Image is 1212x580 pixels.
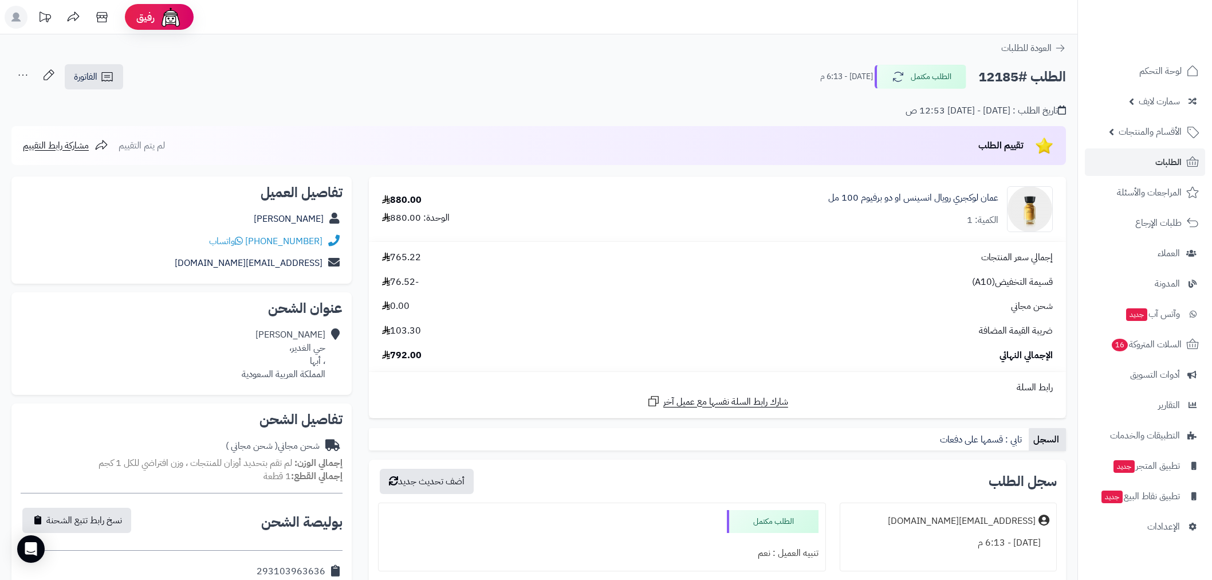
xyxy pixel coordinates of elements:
div: 293103963636 [257,565,325,578]
span: الإعدادات [1147,519,1180,535]
span: 792.00 [382,349,422,362]
a: [EMAIL_ADDRESS][DOMAIN_NAME] [175,256,322,270]
h2: عنوان الشحن [21,301,343,315]
span: الطلبات [1155,154,1182,170]
span: ضريبة القيمة المضافة [979,324,1053,338]
a: التطبيقات والخدمات [1085,422,1205,449]
span: نسخ رابط تتبع الشحنة [46,514,122,527]
a: واتساب [209,234,243,248]
span: ( شحن مجاني ) [226,439,278,453]
span: التطبيقات والخدمات [1110,428,1180,444]
span: 103.30 [382,324,421,338]
span: لم تقم بتحديد أوزان للمنتجات ، وزن افتراضي للكل 1 كجم [99,456,292,470]
strong: إجمالي القطع: [291,469,343,483]
span: العملاء [1158,245,1180,261]
a: [PHONE_NUMBER] [245,234,322,248]
span: جديد [1113,460,1135,473]
a: الفاتورة [65,64,123,89]
h2: الطلب #12185 [978,65,1066,89]
span: شارك رابط السلة نفسها مع عميل آخر [663,395,788,409]
div: رابط السلة [373,381,1061,394]
a: تطبيق المتجرجديد [1085,452,1205,480]
button: أضف تحديث جديد [380,469,474,494]
span: الأقسام والمنتجات [1119,124,1182,140]
h3: سجل الطلب [989,475,1057,488]
button: الطلب مكتمل [875,65,966,89]
button: نسخ رابط تتبع الشحنة [22,508,131,533]
span: تقييم الطلب [978,139,1024,152]
span: -76.52 [382,276,419,289]
a: المراجعات والأسئلة [1085,179,1205,206]
div: تاريخ الطلب : [DATE] - [DATE] 12:53 ص [906,104,1066,117]
a: المدونة [1085,270,1205,297]
img: 1712174438-3968352268837-omanluxury-omanluxury-royal-incense-edp-100ml-90x90.png [1008,186,1052,232]
span: طلبات الإرجاع [1135,215,1182,231]
a: طلبات الإرجاع [1085,209,1205,237]
span: 765.22 [382,251,421,264]
span: 0.00 [382,300,410,313]
span: سمارت لايف [1139,93,1180,109]
span: التقارير [1158,397,1180,413]
span: الإجمالي النهائي [999,349,1053,362]
a: [PERSON_NAME] [254,212,324,226]
div: [EMAIL_ADDRESS][DOMAIN_NAME] [888,515,1036,528]
strong: إجمالي الوزن: [294,456,343,470]
span: المدونة [1155,276,1180,292]
div: شحن مجاني [226,440,320,453]
a: تطبيق نقاط البيعجديد [1085,483,1205,510]
div: الوحدة: 880.00 [382,211,450,225]
div: [DATE] - 6:13 م [847,532,1049,554]
span: 16 [1112,339,1128,351]
span: شحن مجاني [1011,300,1053,313]
span: رفيق [136,10,155,24]
span: لم يتم التقييم [119,139,165,152]
span: السلات المتروكة [1111,336,1182,352]
small: [DATE] - 6:13 م [820,71,873,83]
a: السلات المتروكة16 [1085,331,1205,358]
span: جديد [1101,491,1123,503]
span: وآتس آب [1125,306,1180,322]
span: قسيمة التخفيض(A10) [972,276,1053,289]
a: تابي : قسمها على دفعات [935,428,1029,451]
div: [PERSON_NAME] حي الغدير، ، أبها المملكة العربية السعودية [242,328,325,381]
h2: تفاصيل الشحن [21,413,343,426]
a: أدوات التسويق [1085,361,1205,389]
h2: تفاصيل العميل [21,186,343,199]
div: الكمية: 1 [967,214,998,227]
div: الطلب مكتمل [727,510,819,533]
span: أدوات التسويق [1130,367,1180,383]
small: 1 قطعة [263,469,343,483]
a: وآتس آبجديد [1085,300,1205,328]
div: 880.00 [382,194,422,207]
a: العملاء [1085,240,1205,267]
div: تنبيه العميل : نعم [385,542,819,565]
h2: بوليصة الشحن [261,515,343,529]
a: الإعدادات [1085,513,1205,540]
a: لوحة التحكم [1085,57,1205,85]
span: الفاتورة [74,70,97,84]
img: ai-face.png [159,6,182,29]
a: تحديثات المنصة [30,6,59,32]
a: مشاركة رابط التقييم [23,139,108,152]
span: المراجعات والأسئلة [1117,185,1182,201]
span: إجمالي سعر المنتجات [981,251,1053,264]
span: لوحة التحكم [1139,63,1182,79]
a: الطلبات [1085,148,1205,176]
a: عمان لوكجري رويال انسينس او دو برفيوم 100 مل [828,191,998,205]
div: Open Intercom Messenger [17,535,45,563]
a: شارك رابط السلة نفسها مع عميل آخر [647,394,788,409]
span: تطبيق المتجر [1112,458,1180,474]
a: العودة للطلبات [1001,41,1066,55]
span: مشاركة رابط التقييم [23,139,89,152]
a: السجل [1029,428,1066,451]
span: تطبيق نقاط البيع [1100,488,1180,504]
a: التقارير [1085,391,1205,419]
span: العودة للطلبات [1001,41,1052,55]
span: جديد [1126,308,1147,321]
